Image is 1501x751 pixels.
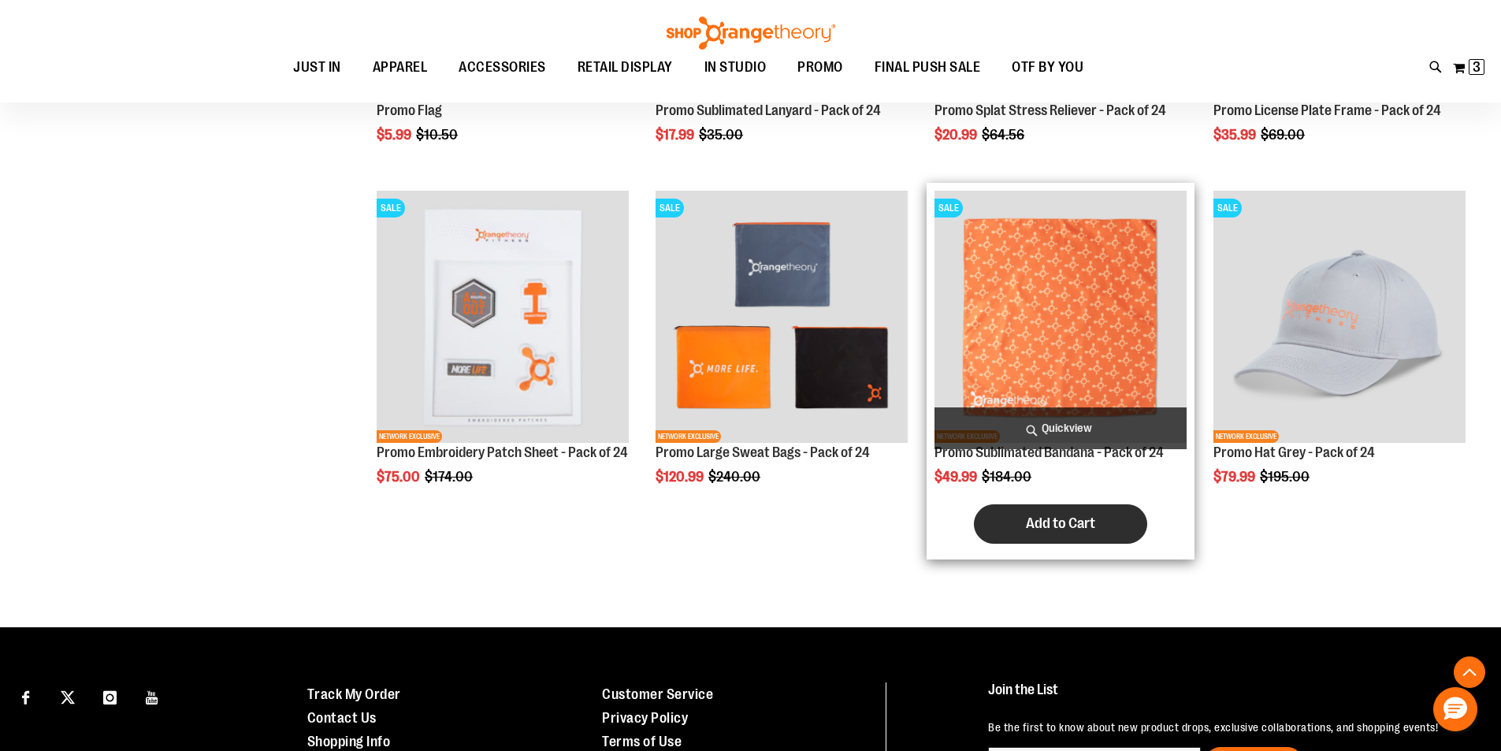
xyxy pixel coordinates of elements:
[443,50,562,86] a: ACCESSORIES
[927,183,1194,560] div: product
[988,719,1465,735] p: Be the first to know about new product drops, exclusive collaborations, and shopping events!
[934,127,979,143] span: $20.99
[934,199,963,217] span: SALE
[982,469,1034,485] span: $184.00
[307,710,377,726] a: Contact Us
[12,682,39,710] a: Visit our Facebook page
[656,199,684,217] span: SALE
[648,183,916,525] div: product
[934,191,1187,443] img: Product image for Sublimated Bandana - Pack of 24
[875,50,981,85] span: FINAL PUSH SALE
[1260,469,1312,485] span: $195.00
[1473,59,1481,75] span: 3
[377,199,405,217] span: SALE
[974,504,1147,544] button: Add to Cart
[377,191,629,445] a: Product image for Embroidery Patch Sheet - Pack of 24SALENETWORK EXCLUSIVE
[307,686,401,702] a: Track My Order
[1213,102,1441,118] a: Promo License Plate Frame - Pack of 24
[1261,127,1307,143] span: $69.00
[656,127,697,143] span: $17.99
[982,127,1027,143] span: $64.56
[859,50,997,85] a: FINAL PUSH SALE
[934,444,1164,460] a: Promo Sublimated Bandana - Pack of 24
[1026,515,1095,532] span: Add to Cart
[656,102,881,118] a: Promo Sublimated Lanyard - Pack of 24
[377,191,629,443] img: Product image for Embroidery Patch Sheet - Pack of 24
[578,50,673,85] span: RETAIL DISPLAY
[293,50,341,85] span: JUST IN
[1206,183,1473,525] div: product
[1213,127,1258,143] span: $35.99
[377,469,422,485] span: $75.00
[1213,191,1466,443] img: Product image for Promo Hat Grey - Pack of 24
[602,686,713,702] a: Customer Service
[61,690,75,705] img: Twitter
[996,50,1099,86] a: OTF BY YOU
[562,50,689,86] a: RETAIL DISPLAY
[782,50,859,86] a: PROMO
[1454,656,1485,688] button: Back To Top
[656,191,908,445] a: Product image for Large Sweat Bags - Pack of 24SALENETWORK EXCLUSIVE
[689,50,782,86] a: IN STUDIO
[377,127,414,143] span: $5.99
[1213,444,1375,460] a: Promo Hat Grey - Pack of 24
[656,191,908,443] img: Product image for Large Sweat Bags - Pack of 24
[377,102,442,118] a: Promo Flag
[277,50,357,86] a: JUST IN
[139,682,166,710] a: Visit our Youtube page
[425,469,475,485] span: $174.00
[1213,191,1466,445] a: Product image for Promo Hat Grey - Pack of 24SALENETWORK EXCLUSIVE
[934,191,1187,445] a: Product image for Sublimated Bandana - Pack of 24SALENETWORK EXCLUSIVE
[708,469,763,485] span: $240.00
[797,50,843,85] span: PROMO
[54,682,82,710] a: Visit our X page
[664,17,838,50] img: Shop Orangetheory
[96,682,124,710] a: Visit our Instagram page
[934,469,979,485] span: $49.99
[602,710,688,726] a: Privacy Policy
[377,444,628,460] a: Promo Embroidery Patch Sheet - Pack of 24
[307,734,391,749] a: Shopping Info
[656,469,706,485] span: $120.99
[656,430,721,443] span: NETWORK EXCLUSIVE
[934,102,1166,118] a: Promo Splat Stress Reliever - Pack of 24
[988,682,1465,712] h4: Join the List
[369,183,637,525] div: product
[1433,687,1477,731] button: Hello, have a question? Let’s chat.
[459,50,546,85] span: ACCESSORIES
[602,734,682,749] a: Terms of Use
[416,127,460,143] span: $10.50
[656,444,870,460] a: Promo Large Sweat Bags - Pack of 24
[1012,50,1083,85] span: OTF BY YOU
[1213,199,1242,217] span: SALE
[377,430,442,443] span: NETWORK EXCLUSIVE
[934,407,1187,449] a: Quickview
[699,127,745,143] span: $35.00
[1213,469,1258,485] span: $79.99
[704,50,767,85] span: IN STUDIO
[1213,430,1279,443] span: NETWORK EXCLUSIVE
[357,50,444,86] a: APPAREL
[373,50,428,85] span: APPAREL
